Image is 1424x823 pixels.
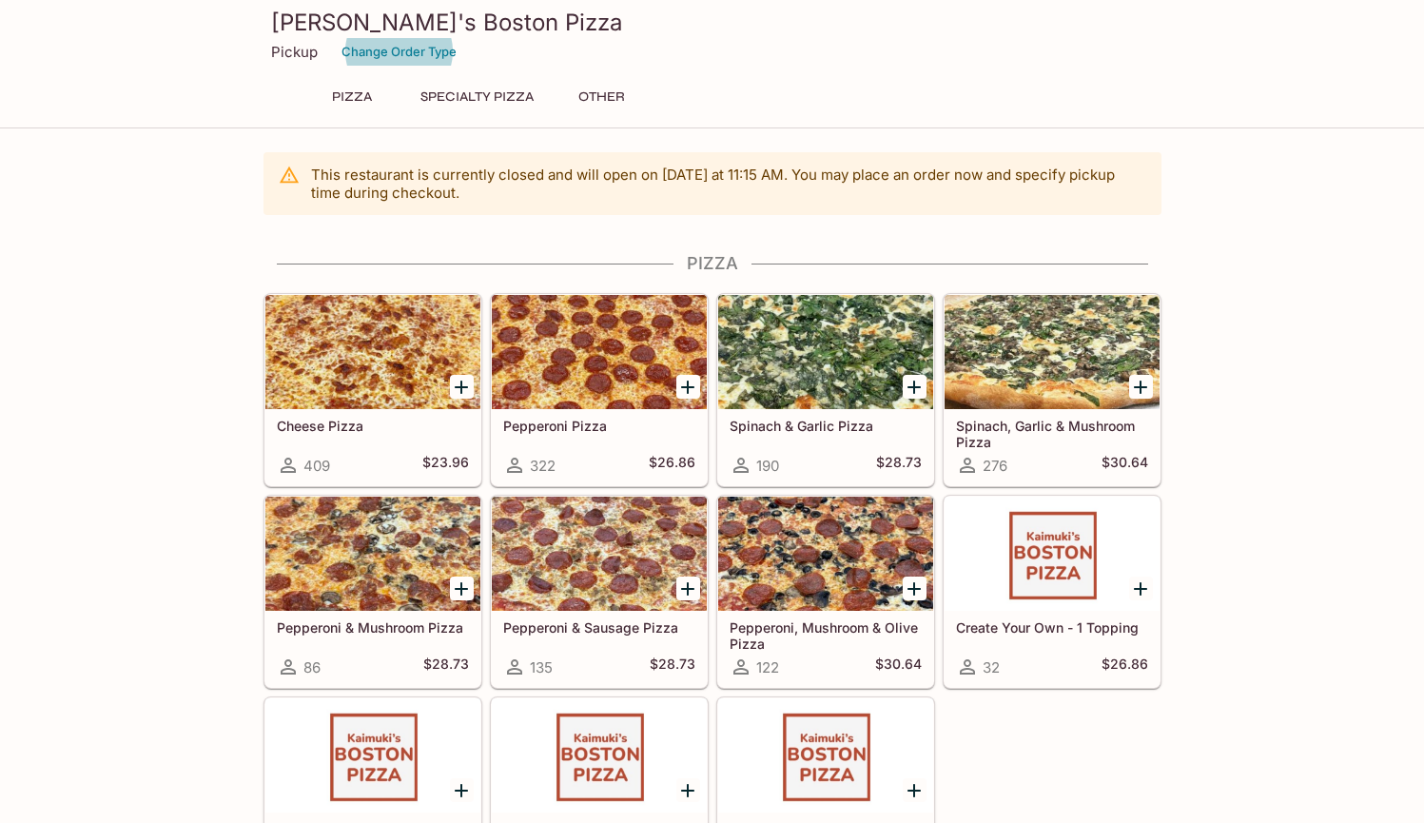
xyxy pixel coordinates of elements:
h5: Spinach, Garlic & Mushroom Pizza [956,418,1148,449]
button: Specialty Pizza [410,84,544,110]
div: Pepperoni Pizza [492,295,707,409]
a: Spinach & Garlic Pizza190$28.73 [717,294,934,486]
a: Cheese Pizza409$23.96 [264,294,481,486]
div: Cheese Pizza [265,295,480,409]
a: Create Your Own - 1 Topping32$26.86 [944,496,1161,688]
a: Pepperoni & Mushroom Pizza86$28.73 [264,496,481,688]
button: Add Create Your Own - 3 Toppings [676,778,700,802]
h4: Pizza [263,253,1161,274]
span: 276 [983,457,1007,475]
div: Create Your Own 1/2 & 1/2 Combo! [718,698,933,813]
h3: [PERSON_NAME]'s Boston Pizza [271,8,1154,37]
div: Spinach & Garlic Pizza [718,295,933,409]
h5: Spinach & Garlic Pizza [730,418,922,434]
span: 86 [303,658,321,676]
a: Pepperoni Pizza322$26.86 [491,294,708,486]
h5: Pepperoni & Mushroom Pizza [277,619,469,636]
p: This restaurant is currently closed and will open on [DATE] at 11:15 AM . You may place an order ... [311,166,1146,202]
button: Add Pepperoni Pizza [676,375,700,399]
div: Create Your Own - 3 Toppings [492,698,707,813]
div: Pepperoni & Mushroom Pizza [265,497,480,611]
button: Add Cheese Pizza [450,375,474,399]
a: Pepperoni & Sausage Pizza135$28.73 [491,496,708,688]
span: 322 [530,457,556,475]
button: Other [559,84,645,110]
span: 32 [983,658,1000,676]
h5: Create Your Own - 1 Topping [956,619,1148,636]
h5: Pepperoni & Sausage Pizza [503,619,695,636]
h5: $28.73 [876,454,922,477]
h5: Cheese Pizza [277,418,469,434]
span: 135 [530,658,553,676]
button: Add Create Your Own - 2 Toppings [450,778,474,802]
button: Add Pepperoni, Mushroom & Olive Pizza [903,577,927,600]
div: Pepperoni, Mushroom & Olive Pizza [718,497,933,611]
span: 190 [756,457,779,475]
span: 409 [303,457,330,475]
h5: $28.73 [423,656,469,678]
button: Add Spinach & Garlic Pizza [903,375,927,399]
button: Add Pepperoni & Mushroom Pizza [450,577,474,600]
p: Pickup [271,43,318,61]
div: Create Your Own - 2 Toppings [265,698,480,813]
h5: Pepperoni Pizza [503,418,695,434]
h5: $23.96 [422,454,469,477]
button: Add Create Your Own - 1 Topping [1129,577,1153,600]
button: Add Create Your Own 1/2 & 1/2 Combo! [903,778,927,802]
button: Pizza [309,84,395,110]
h5: $28.73 [650,656,695,678]
span: 122 [756,658,779,676]
button: Change Order Type [333,37,465,67]
a: Pepperoni, Mushroom & Olive Pizza122$30.64 [717,496,934,688]
h5: Pepperoni, Mushroom & Olive Pizza [730,619,922,651]
div: Pepperoni & Sausage Pizza [492,497,707,611]
div: Create Your Own - 1 Topping [945,497,1160,611]
button: Add Spinach, Garlic & Mushroom Pizza [1129,375,1153,399]
div: Spinach, Garlic & Mushroom Pizza [945,295,1160,409]
h5: $26.86 [649,454,695,477]
button: Add Pepperoni & Sausage Pizza [676,577,700,600]
a: Spinach, Garlic & Mushroom Pizza276$30.64 [944,294,1161,486]
h5: $26.86 [1102,656,1148,678]
h5: $30.64 [875,656,922,678]
h5: $30.64 [1102,454,1148,477]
